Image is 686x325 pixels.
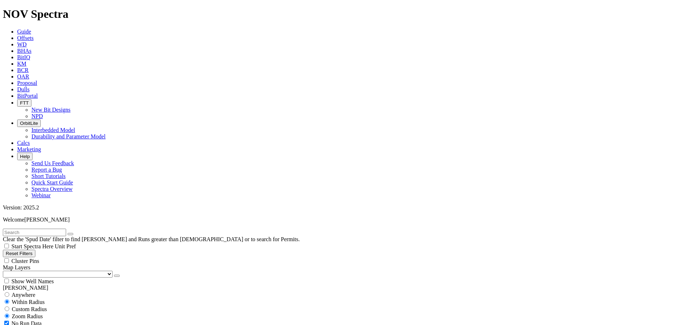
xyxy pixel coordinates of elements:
[3,217,683,223] p: Welcome
[17,146,41,152] a: Marketing
[17,86,30,92] a: Dulls
[17,29,31,35] a: Guide
[31,173,66,179] a: Short Tutorials
[3,7,683,21] h1: NOV Spectra
[12,306,47,312] span: Custom Radius
[31,179,73,186] a: Quick Start Guide
[11,278,54,284] span: Show Well Names
[4,244,9,248] input: Start Spectra Here
[31,113,43,119] a: NPD
[11,292,35,298] span: Anywhere
[17,41,27,47] a: WD
[3,264,30,270] span: Map Layers
[11,258,39,264] span: Cluster Pins
[20,154,30,159] span: Help
[31,160,74,166] a: Send Us Feedback
[17,80,37,86] a: Proposal
[17,93,38,99] a: BitPortal
[12,313,43,319] span: Zoom Radius
[17,54,30,60] a: BitIQ
[17,61,26,67] a: KM
[31,186,73,192] a: Spectra Overview
[17,48,31,54] a: BHAs
[31,107,70,113] a: New Bit Designs
[17,73,29,80] a: OAR
[3,285,683,291] div: [PERSON_NAME]
[17,35,34,41] a: Offsets
[17,140,30,146] a: Calcs
[17,120,41,127] button: OrbitLite
[24,217,70,223] span: [PERSON_NAME]
[20,100,29,106] span: FTT
[11,243,53,249] span: Start Spectra Here
[17,153,33,160] button: Help
[3,250,35,257] button: Reset Filters
[3,204,683,211] div: Version: 2025.2
[31,127,75,133] a: Interbedded Model
[12,299,45,305] span: Within Radius
[17,99,31,107] button: FTT
[3,236,300,242] span: Clear the 'Spud Date' filter to find [PERSON_NAME] and Runs greater than [DEMOGRAPHIC_DATA] or to...
[55,243,76,249] span: Unit Pref
[31,192,51,198] a: Webinar
[3,229,66,236] input: Search
[31,167,62,173] a: Report a Bug
[31,133,106,139] a: Durability and Parameter Model
[17,67,29,73] a: BCR
[20,121,38,126] span: OrbitLite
